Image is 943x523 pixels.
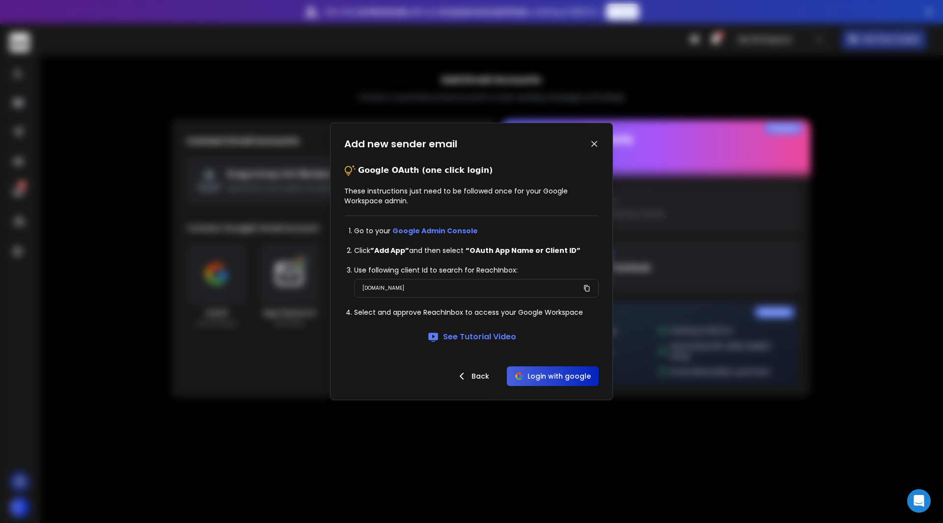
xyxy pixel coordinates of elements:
[907,489,931,513] div: Open Intercom Messenger
[354,246,599,255] li: Click and then select
[392,226,478,236] a: Google Admin Console
[427,331,516,343] a: See Tutorial Video
[354,307,599,317] li: Select and approve ReachInbox to access your Google Workspace
[466,246,581,255] strong: “OAuth App Name or Client ID”
[354,226,599,236] li: Go to your
[344,165,356,176] img: tips
[354,265,599,275] li: Use following client Id to search for ReachInbox:
[362,283,404,293] p: [DOMAIN_NAME]
[344,186,599,206] p: These instructions just need to be followed once for your Google Workspace admin.
[370,246,409,255] strong: ”Add App”
[344,137,457,151] h1: Add new sender email
[507,366,599,386] button: Login with google
[448,366,497,386] button: Back
[358,165,493,176] p: Google OAuth (one click login)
